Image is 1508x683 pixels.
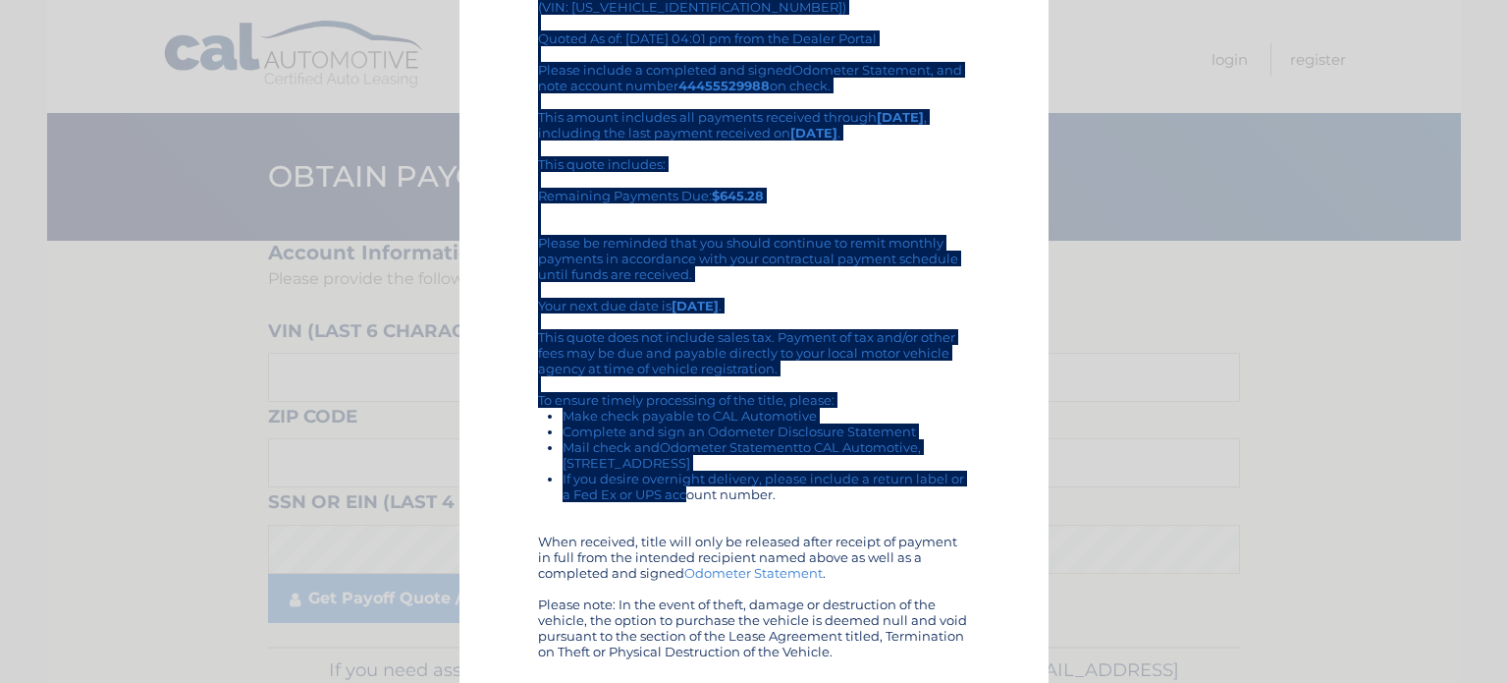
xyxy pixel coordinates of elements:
li: Mail check and to CAL Automotive, [STREET_ADDRESS] [563,439,970,471]
a: Odometer Statement [792,62,931,78]
b: $645.28 [712,188,764,203]
li: Make check payable to CAL Automotive [563,408,970,424]
li: Complete and sign an Odometer Disclosure Statement [563,424,970,439]
li: If you desire overnight delivery, please include a return label or a Fed Ex or UPS account number. [563,471,970,502]
b: [DATE] [877,109,924,125]
a: Odometer Statement [660,439,798,455]
div: This quote includes: Remaining Payments Due: [538,156,970,219]
div: Please include a completed and signed , and note account number on check. This amount includes al... [538,62,970,659]
b: [DATE] [790,125,837,141]
b: [DATE] [672,298,719,313]
a: Odometer Statement [684,565,823,581]
b: 44455529988 [678,78,770,93]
